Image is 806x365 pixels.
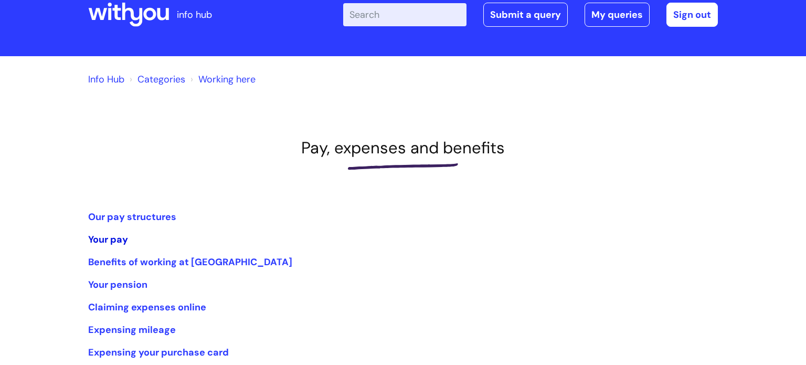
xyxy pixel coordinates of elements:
li: Working here [188,71,256,88]
a: My queries [585,3,650,27]
a: Expensing mileage [88,324,176,336]
a: Categories [137,73,185,86]
h1: Pay, expenses and benefits [88,138,718,158]
a: Submit a query [483,3,568,27]
li: Solution home [127,71,185,88]
p: info hub [177,6,212,23]
a: Your pension [88,278,147,291]
a: Claiming expenses online [88,301,206,314]
a: Your pay [88,233,128,246]
a: Working here [198,73,256,86]
a: Sign out [666,3,718,27]
input: Search [343,3,466,26]
div: | - [343,3,718,27]
a: Our pay structures [88,211,176,223]
a: Expensing your purchase card [88,346,229,359]
a: Info Hub [88,73,124,86]
a: Benefits of working at [GEOGRAPHIC_DATA] [88,256,292,268]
